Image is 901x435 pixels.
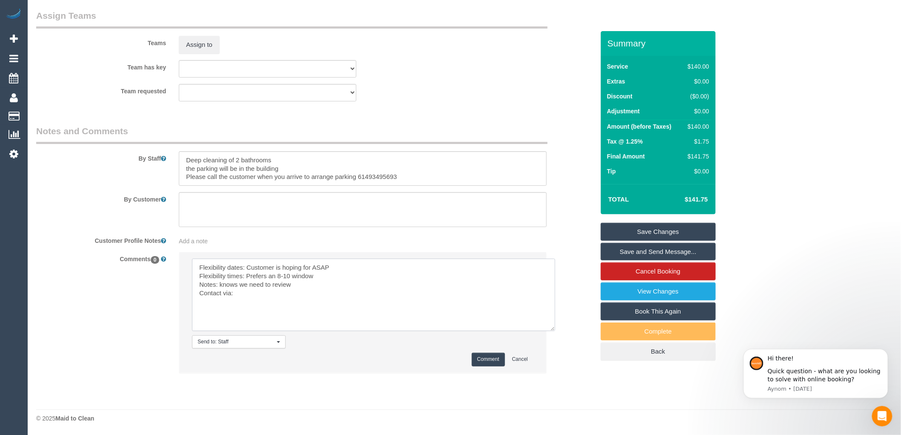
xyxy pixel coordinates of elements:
[151,256,160,264] span: 0
[607,77,626,86] label: Extras
[684,62,709,71] div: $140.00
[601,282,716,300] a: View Changes
[30,84,172,95] label: Team requested
[601,243,716,261] a: Save and Send Message...
[55,415,94,422] strong: Maid to Clean
[30,233,172,245] label: Customer Profile Notes
[36,125,548,144] legend: Notes and Comments
[507,353,534,366] button: Cancel
[36,9,548,29] legend: Assign Teams
[731,336,901,412] iframe: Intercom notifications message
[607,122,671,131] label: Amount (before Taxes)
[30,252,172,263] label: Comments
[607,152,645,161] label: Final Amount
[30,151,172,163] label: By Staff
[684,167,709,176] div: $0.00
[607,167,616,176] label: Tip
[198,338,275,346] span: Send to: Staff
[30,60,172,72] label: Team has key
[607,137,643,146] label: Tax @ 1.25%
[601,262,716,280] a: Cancel Booking
[659,196,708,203] h4: $141.75
[608,196,629,203] strong: Total
[192,335,286,349] button: Send to: Staff
[684,137,709,146] div: $1.75
[601,302,716,320] a: Book This Again
[30,192,172,204] label: By Customer
[684,107,709,115] div: $0.00
[601,343,716,360] a: Back
[36,414,892,423] div: © 2025
[684,77,709,86] div: $0.00
[607,107,640,115] label: Adjustment
[608,38,712,48] h3: Summary
[684,92,709,101] div: ($0.00)
[472,353,505,366] button: Comment
[5,9,22,20] img: Automaid Logo
[601,223,716,241] a: Save Changes
[607,62,628,71] label: Service
[872,406,892,426] iframe: Intercom live chat
[30,36,172,47] label: Teams
[607,92,633,101] label: Discount
[179,36,220,54] button: Assign to
[684,122,709,131] div: $140.00
[684,152,709,161] div: $141.75
[179,238,208,245] span: Add a note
